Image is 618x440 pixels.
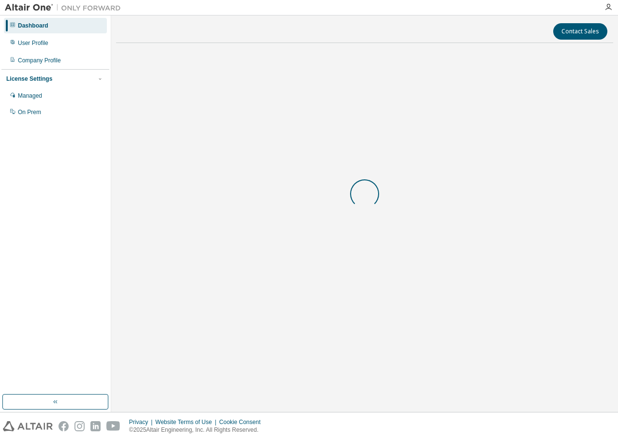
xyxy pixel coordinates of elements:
img: altair_logo.svg [3,421,53,431]
div: Dashboard [18,22,48,29]
p: © 2025 Altair Engineering, Inc. All Rights Reserved. [129,426,266,434]
img: instagram.svg [74,421,85,431]
div: License Settings [6,75,52,83]
img: Altair One [5,3,126,13]
div: User Profile [18,39,48,47]
div: On Prem [18,108,41,116]
img: youtube.svg [106,421,120,431]
img: facebook.svg [59,421,69,431]
div: Website Terms of Use [155,418,219,426]
button: Contact Sales [553,23,607,40]
div: Cookie Consent [219,418,266,426]
div: Managed [18,92,42,100]
div: Company Profile [18,57,61,64]
div: Privacy [129,418,155,426]
img: linkedin.svg [90,421,101,431]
